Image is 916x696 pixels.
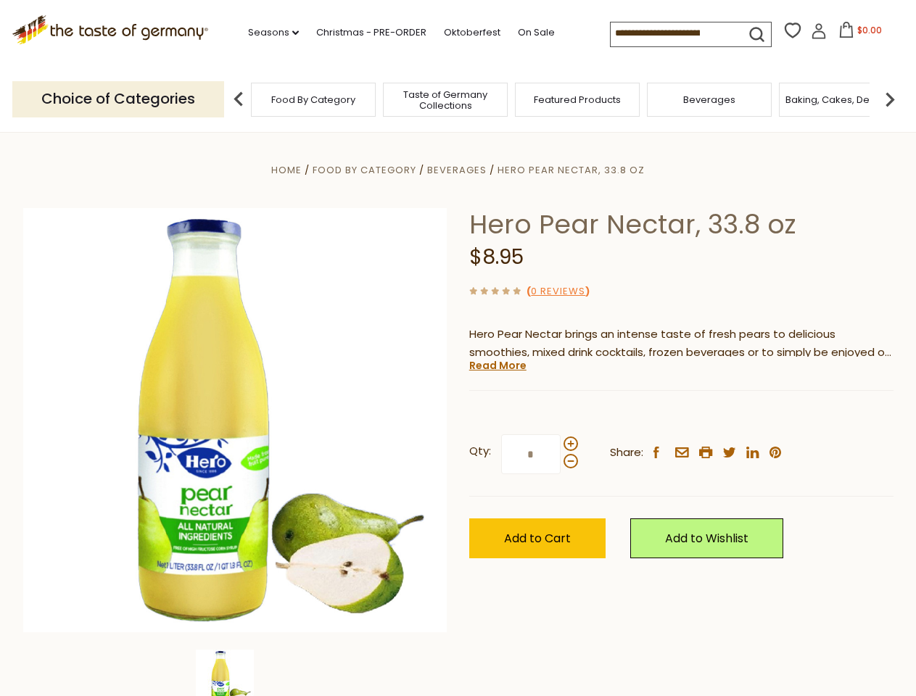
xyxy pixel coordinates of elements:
[469,518,606,558] button: Add to Cart
[444,25,500,41] a: Oktoberfest
[271,94,355,105] a: Food By Category
[501,434,561,474] input: Qty:
[23,208,447,632] img: Hero Pear Nectar, 33.8 oz
[630,518,783,558] a: Add to Wishlist
[875,85,904,114] img: next arrow
[857,24,882,36] span: $0.00
[498,163,645,177] a: Hero Pear Nectar, 33.8 oz
[316,25,426,41] a: Christmas - PRE-ORDER
[830,22,891,43] button: $0.00
[469,358,527,373] a: Read More
[518,25,555,41] a: On Sale
[469,442,491,460] strong: Qty:
[469,208,894,241] h1: Hero Pear Nectar, 33.8 oz
[248,25,299,41] a: Seasons
[534,94,621,105] a: Featured Products
[610,444,643,462] span: Share:
[527,284,590,298] span: ( )
[683,94,735,105] a: Beverages
[469,243,524,271] span: $8.95
[387,89,503,111] a: Taste of Germany Collections
[313,163,416,177] a: Food By Category
[12,81,224,117] p: Choice of Categories
[785,94,898,105] a: Baking, Cakes, Desserts
[224,85,253,114] img: previous arrow
[271,163,302,177] a: Home
[469,326,894,362] p: Hero Pear Nectar brings an intense taste of fresh pears to delicious smoothies, mixed drink cockt...
[427,163,487,177] a: Beverages
[504,530,571,547] span: Add to Cart
[531,284,585,299] a: 0 Reviews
